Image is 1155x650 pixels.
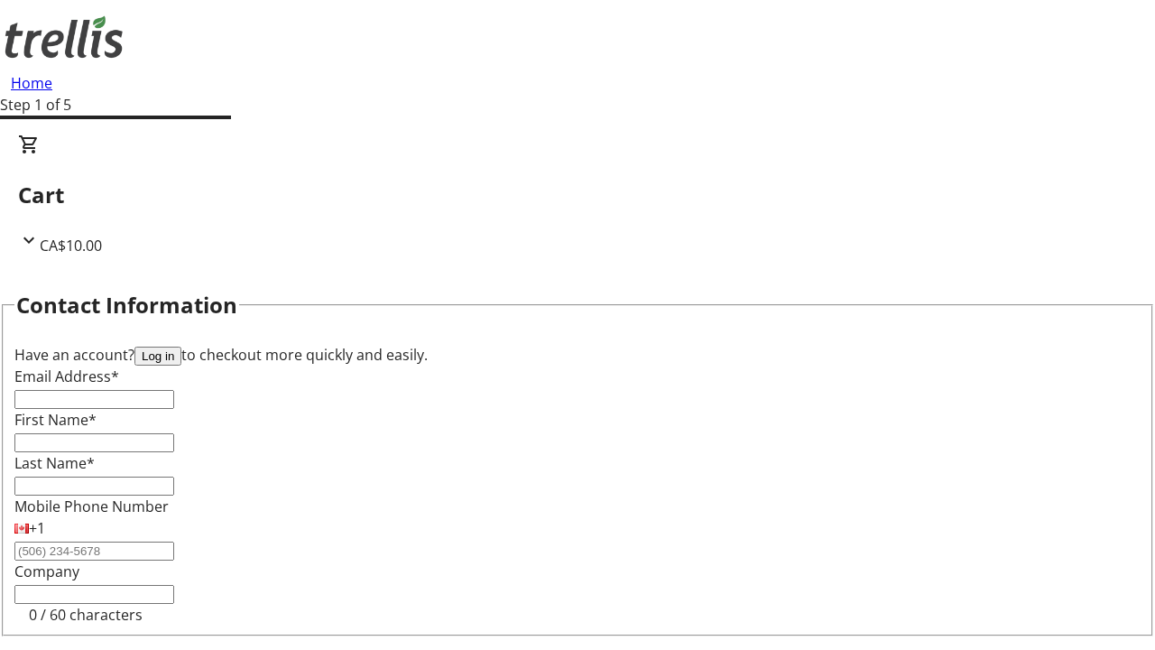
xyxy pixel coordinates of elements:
label: First Name* [14,410,97,430]
input: (506) 234-5678 [14,542,174,561]
label: Mobile Phone Number [14,497,169,516]
label: Email Address* [14,367,119,386]
tr-character-limit: 0 / 60 characters [29,605,143,625]
h2: Contact Information [16,289,237,321]
label: Last Name* [14,453,95,473]
button: Log in [134,347,181,366]
div: Have an account? to checkout more quickly and easily. [14,344,1141,366]
h2: Cart [18,179,1137,211]
div: CartCA$10.00 [18,134,1137,256]
label: Company [14,562,79,581]
span: CA$10.00 [40,236,102,255]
